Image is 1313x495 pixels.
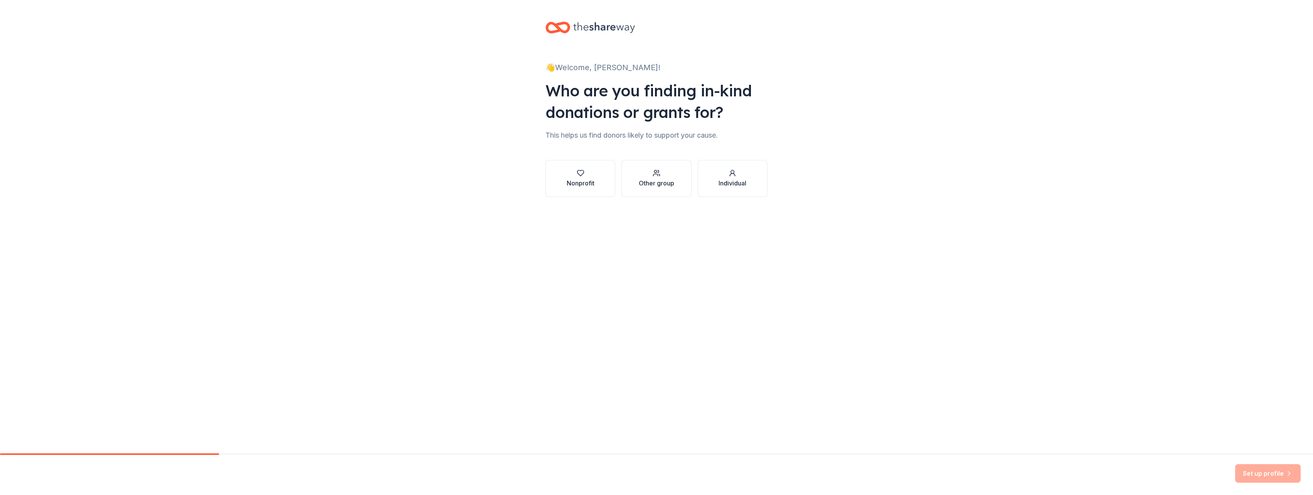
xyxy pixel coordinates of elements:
[719,178,746,188] div: Individual
[545,160,615,197] button: Nonprofit
[567,178,594,188] div: Nonprofit
[639,178,674,188] div: Other group
[545,80,768,123] div: Who are you finding in-kind donations or grants for?
[698,160,768,197] button: Individual
[621,160,691,197] button: Other group
[545,129,768,141] div: This helps us find donors likely to support your cause.
[545,61,768,74] div: 👋 Welcome, [PERSON_NAME]!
